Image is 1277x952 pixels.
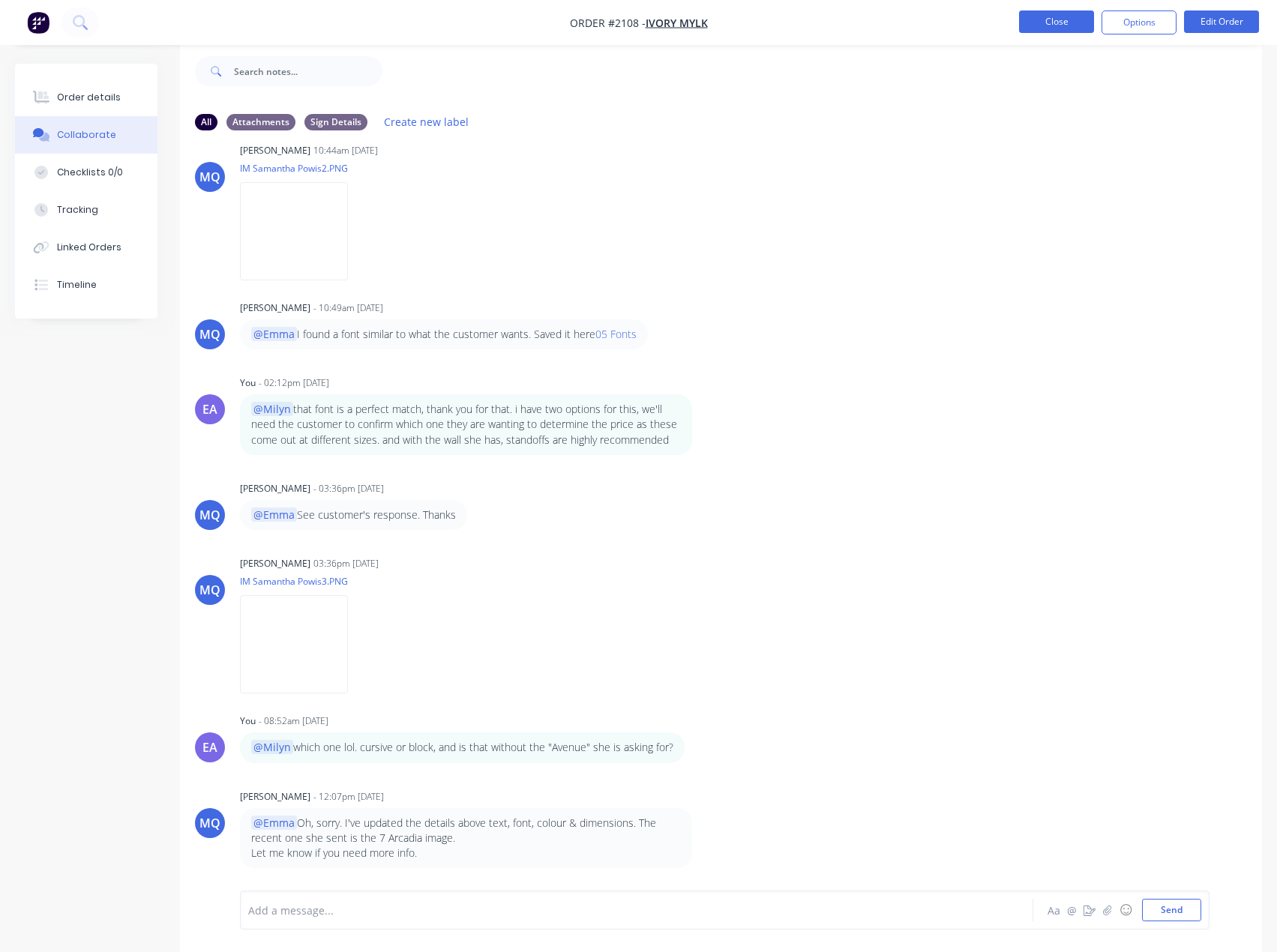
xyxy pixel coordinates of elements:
button: Aa [1045,901,1063,919]
p: that font is a perfect match, thank you for that. i have two options for this, we'll need the cus... [251,402,681,448]
span: Order #2108 - [570,16,646,30]
div: Checklists 0/0 [57,166,123,179]
a: Ivory Mylk [646,16,708,30]
button: Checklists 0/0 [15,154,157,191]
button: Edit Order [1184,10,1259,33]
button: Options [1102,10,1177,34]
div: [PERSON_NAME] [240,144,310,157]
div: EA [202,738,217,756]
div: You [240,376,256,390]
div: 03:36pm [DATE] [313,557,379,570]
button: ☺ [1117,901,1135,919]
span: @Emma [251,507,297,522]
div: - 08:52am [DATE] [259,714,328,728]
p: See customer's response. Thanks [251,507,456,522]
span: @Emma [251,327,297,341]
div: [PERSON_NAME] [240,301,310,315]
div: You [240,714,256,728]
div: [PERSON_NAME] [240,482,310,495]
div: - 02:12pm [DATE] [259,376,329,390]
p: which one lol. cursive or block, and is that without the "Avenue" she is asking for? [251,740,673,755]
button: Close [1019,10,1094,33]
button: @ [1063,901,1081,919]
div: Sign Details [304,114,367,130]
button: Collaborate [15,116,157,154]
div: MQ [199,168,220,186]
button: Send [1142,899,1201,921]
div: Collaborate [57,128,116,142]
p: I found a font similar to what the customer wants. Saved it here [251,327,637,342]
div: - 12:07pm [DATE] [313,790,384,804]
span: @Milyn [251,402,293,416]
div: 10:44am [DATE] [313,144,378,157]
div: [PERSON_NAME] [240,557,310,570]
a: 05 Fonts [595,327,637,341]
p: IM Samantha Powis3.PNG [240,575,363,588]
button: Create new label [376,112,477,132]
p: IM Samantha Powis2.PNG [240,162,363,175]
button: Tracking [15,191,157,229]
img: Factory [27,11,49,34]
div: [PERSON_NAME] [240,790,310,804]
div: - 03:36pm [DATE] [313,482,384,495]
div: Attachments [226,114,295,130]
div: Order details [57,91,121,104]
div: Tracking [57,203,98,217]
input: Search notes... [234,56,382,86]
div: EA [202,400,217,418]
p: Oh, sorry. I've updated the details above text, font, colour & dimensions. The recent one she sen... [251,816,681,846]
div: MQ [199,325,220,343]
div: MQ [199,506,220,524]
span: @Milyn [251,740,293,754]
div: All [195,114,217,130]
div: Linked Orders [57,241,121,254]
div: Timeline [57,278,97,292]
div: - 10:49am [DATE] [313,301,383,315]
button: Timeline [15,266,157,304]
p: Let me know if you need more info. [251,846,681,861]
div: MQ [199,581,220,599]
button: Order details [15,79,157,116]
span: @Emma [251,816,297,830]
div: MQ [199,814,220,832]
button: Linked Orders [15,229,157,266]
